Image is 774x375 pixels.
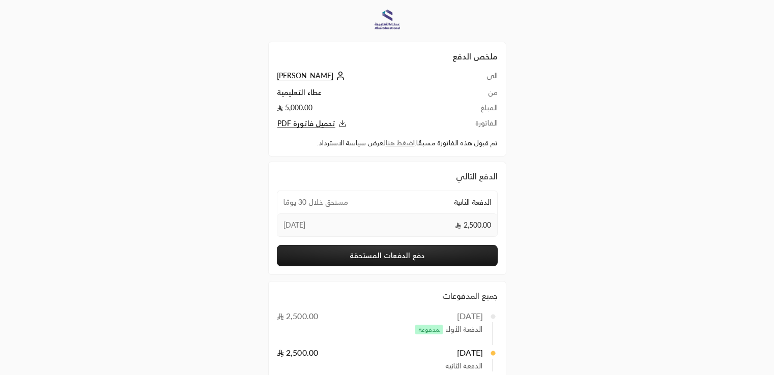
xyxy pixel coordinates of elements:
[412,324,482,335] span: الدفعة الأولى
[457,347,483,359] div: [DATE]
[415,325,443,334] span: مدفوعة
[283,197,348,207] span: مستحق خلال 30 يومًا
[277,138,498,148] div: تم قبول هذه الفاتورة مسبقًا. لعرض سياسة الاسترداد.
[277,119,335,128] span: تحميل فاتورة PDF
[446,71,498,87] td: الى
[457,310,483,322] div: [DATE]
[277,290,498,302] div: جميع المدفوعات
[277,348,319,357] span: 2,500.00
[277,71,348,80] a: [PERSON_NAME]
[446,87,498,103] td: من
[277,103,446,118] td: 5,000.00
[446,118,498,130] td: الفاتورة
[277,87,446,103] td: عطاء التعليمية
[374,6,401,34] img: Company Logo
[386,139,415,147] a: اضغط هنا
[277,71,333,80] span: [PERSON_NAME]
[277,118,446,130] button: تحميل فاتورة PDF
[454,197,491,207] span: الدفعة الثانية
[446,103,498,118] td: المبلغ
[283,220,305,230] span: [DATE]
[277,50,498,63] h2: ملخص الدفع
[277,170,498,182] div: الدفع التالي
[455,220,491,230] span: 2,500.00
[277,311,319,321] span: 2,500.00
[445,361,482,371] span: الدفعة الثانية
[277,245,498,266] button: دفع الدفعات المستحقة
